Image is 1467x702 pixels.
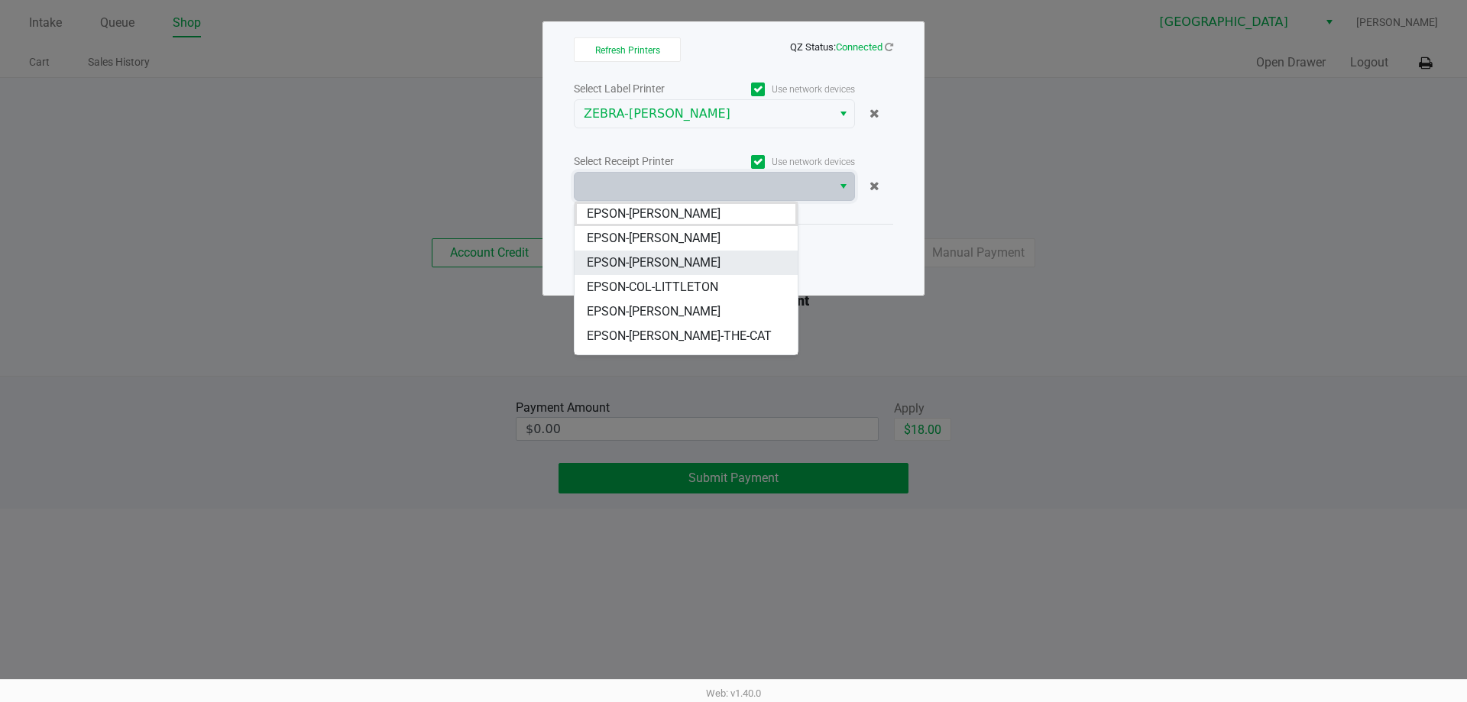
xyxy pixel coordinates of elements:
span: EPSON-[PERSON_NAME]-THE-CAT [587,327,772,345]
button: Refresh Printers [574,37,681,62]
span: EPSON-[PERSON_NAME] [587,205,721,223]
label: Use network devices [714,155,855,169]
span: QZ Status: [790,41,893,53]
span: Refresh Printers [595,45,660,56]
span: EPSON-[PERSON_NAME] [587,302,721,321]
span: EPSON-COL-LITTLETON [587,278,718,296]
span: EPSON-CROSS-CANADIAN [587,351,730,370]
div: Select Label Printer [574,81,714,97]
label: Use network devices [714,82,855,96]
span: ZEBRA-[PERSON_NAME] [584,105,823,123]
span: EPSON-[PERSON_NAME] [587,254,721,272]
span: EPSON-[PERSON_NAME] [587,229,721,247]
span: Web: v1.40.0 [706,687,761,699]
button: Select [832,100,854,128]
span: Connected [836,41,882,53]
button: Select [832,173,854,200]
div: Select Receipt Printer [574,154,714,170]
